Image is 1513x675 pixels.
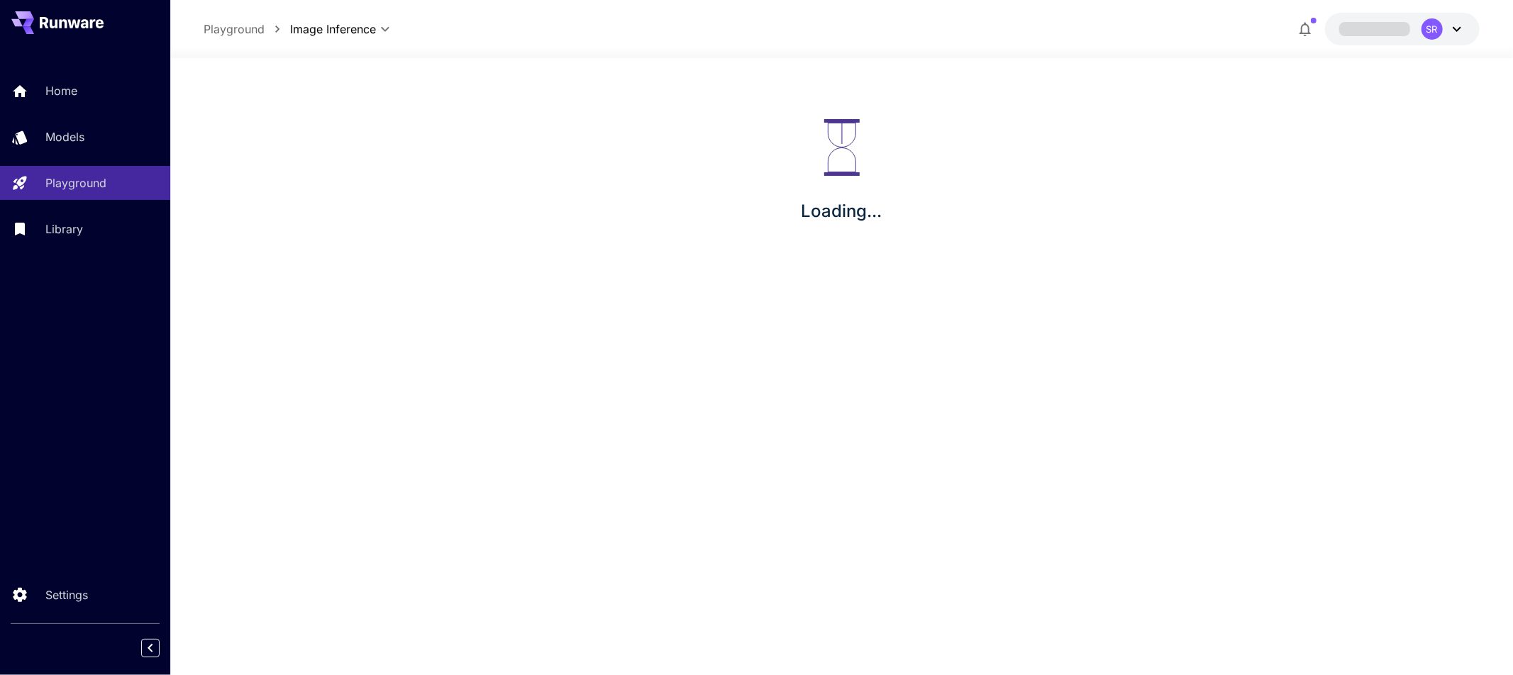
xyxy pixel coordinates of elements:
[1325,13,1480,45] button: SR
[204,21,290,38] nav: breadcrumb
[45,221,83,238] p: Library
[45,82,77,99] p: Home
[802,199,882,224] p: Loading...
[290,21,376,38] span: Image Inference
[45,586,88,603] p: Settings
[204,21,265,38] a: Playground
[141,639,160,657] button: Collapse sidebar
[45,174,106,191] p: Playground
[1421,18,1443,40] div: SR
[152,635,170,661] div: Collapse sidebar
[45,128,84,145] p: Models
